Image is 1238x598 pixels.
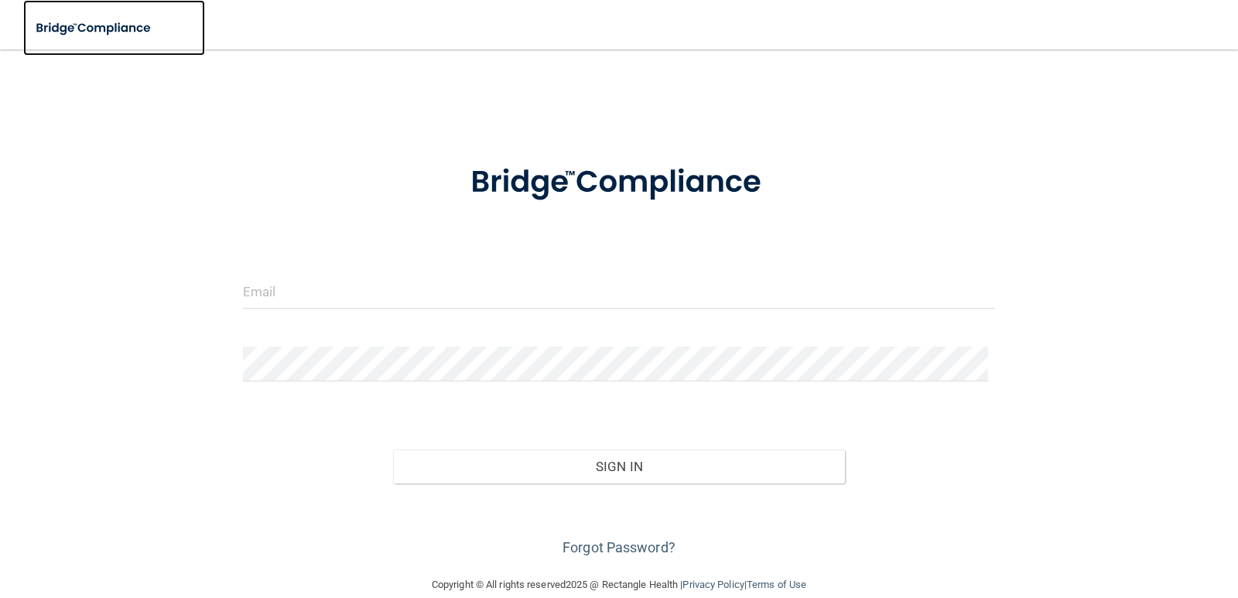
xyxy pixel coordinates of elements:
[243,274,996,309] input: Email
[439,142,799,223] img: bridge_compliance_login_screen.278c3ca4.svg
[23,12,166,44] img: bridge_compliance_login_screen.278c3ca4.svg
[682,579,744,590] a: Privacy Policy
[393,449,845,484] button: Sign In
[563,539,675,555] a: Forgot Password?
[747,579,806,590] a: Terms of Use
